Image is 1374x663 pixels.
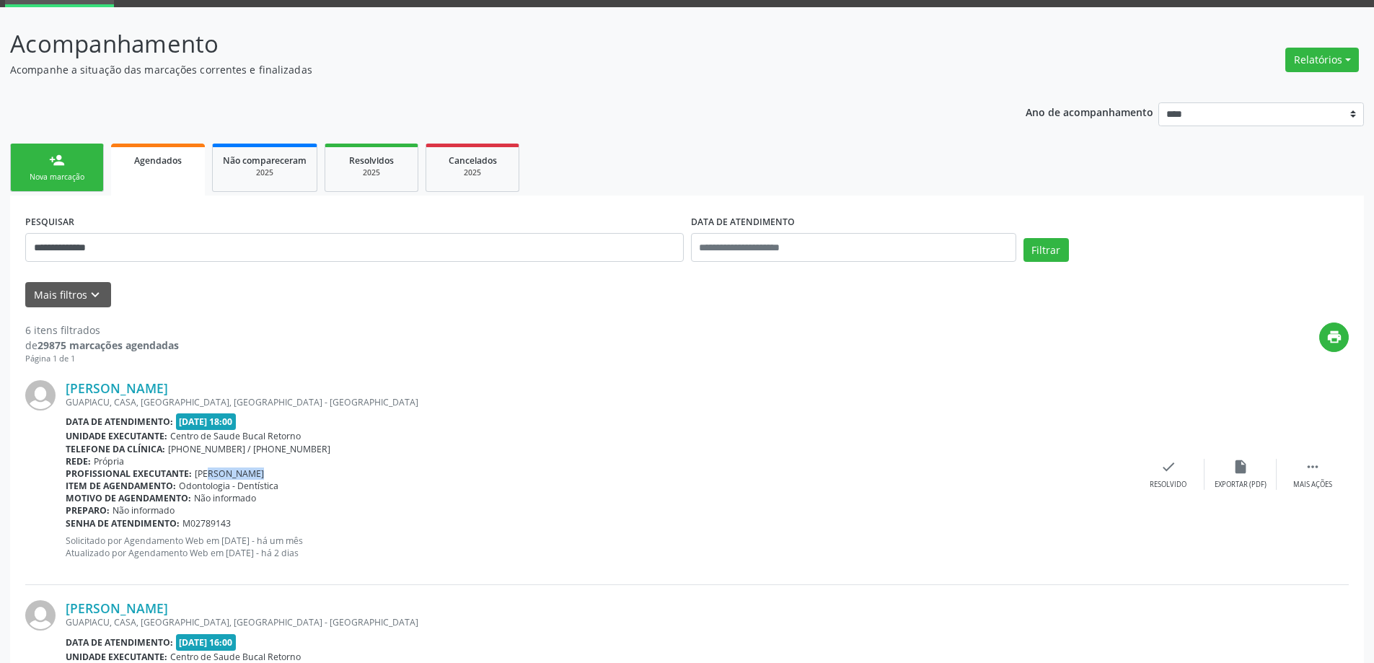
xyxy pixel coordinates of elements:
[66,636,173,649] b: Data de atendimento:
[1150,480,1186,490] div: Resolvido
[25,338,179,353] div: de
[1026,102,1153,120] p: Ano de acompanhamento
[66,396,1132,408] div: GUAPIACU, CASA, [GEOGRAPHIC_DATA], [GEOGRAPHIC_DATA] - [GEOGRAPHIC_DATA]
[66,492,191,504] b: Motivo de agendamento:
[66,455,91,467] b: Rede:
[168,443,330,455] span: [PHONE_NUMBER] / [PHONE_NUMBER]
[66,380,168,396] a: [PERSON_NAME]
[1319,322,1349,352] button: print
[449,154,497,167] span: Cancelados
[21,172,93,183] div: Nova marcação
[66,416,173,428] b: Data de atendimento:
[223,154,307,167] span: Não compareceram
[87,287,103,303] i: keyboard_arrow_down
[1293,480,1332,490] div: Mais ações
[49,152,65,168] div: person_add
[66,467,192,480] b: Profissional executante:
[66,651,167,663] b: Unidade executante:
[25,600,56,631] img: img
[182,517,231,530] span: M02789143
[113,504,175,517] span: Não informado
[194,492,256,504] span: Não informado
[25,380,56,410] img: img
[66,535,1132,559] p: Solicitado por Agendamento Web em [DATE] - há um mês Atualizado por Agendamento Web em [DATE] - h...
[1233,459,1249,475] i: insert_drive_file
[66,430,167,442] b: Unidade executante:
[1326,329,1342,345] i: print
[66,600,168,616] a: [PERSON_NAME]
[25,282,111,307] button: Mais filtroskeyboard_arrow_down
[179,480,278,492] span: Odontologia - Dentística
[25,322,179,338] div: 6 itens filtrados
[1161,459,1176,475] i: check
[66,480,176,492] b: Item de agendamento:
[66,504,110,517] b: Preparo:
[1215,480,1267,490] div: Exportar (PDF)
[134,154,182,167] span: Agendados
[66,443,165,455] b: Telefone da clínica:
[66,616,1132,628] div: GUAPIACU, CASA, [GEOGRAPHIC_DATA], [GEOGRAPHIC_DATA] - [GEOGRAPHIC_DATA]
[195,467,264,480] span: [PERSON_NAME]
[25,353,179,365] div: Página 1 de 1
[66,517,180,530] b: Senha de atendimento:
[1285,48,1359,72] button: Relatórios
[170,430,301,442] span: Centro de Saude Bucal Retorno
[349,154,394,167] span: Resolvidos
[170,651,301,663] span: Centro de Saude Bucal Retorno
[10,62,958,77] p: Acompanhe a situação das marcações correntes e finalizadas
[176,634,237,651] span: [DATE] 16:00
[691,211,795,233] label: DATA DE ATENDIMENTO
[436,167,508,178] div: 2025
[25,211,74,233] label: PESQUISAR
[1305,459,1321,475] i: 
[223,167,307,178] div: 2025
[94,455,124,467] span: Própria
[176,413,237,430] span: [DATE] 18:00
[1023,238,1069,263] button: Filtrar
[38,338,179,352] strong: 29875 marcações agendadas
[335,167,408,178] div: 2025
[10,26,958,62] p: Acompanhamento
